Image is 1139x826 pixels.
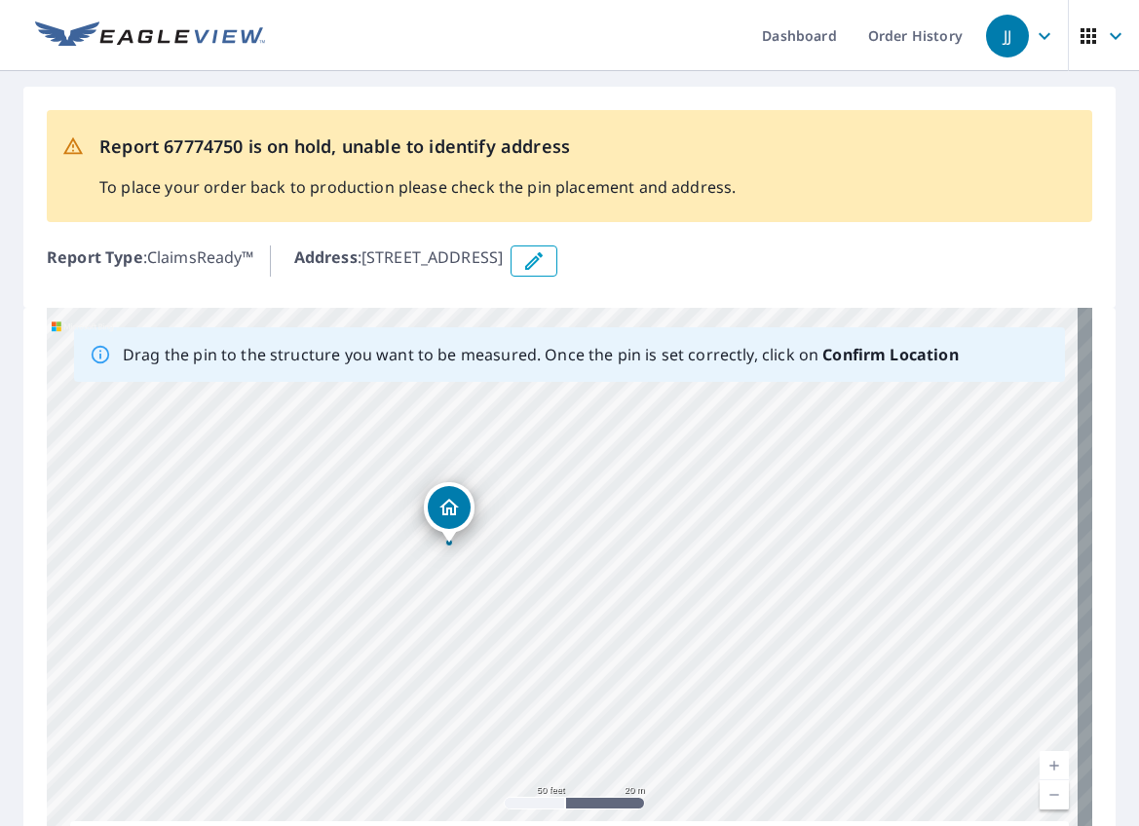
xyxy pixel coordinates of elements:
[1040,780,1069,809] a: Current Level 19, Zoom Out
[986,15,1029,57] div: JJ
[424,482,475,543] div: Dropped pin, building 1, Residential property, 44 Oak St Fayetteville, GA 30215
[47,245,254,277] p: : ClaimsReady™
[822,344,958,365] b: Confirm Location
[294,245,504,277] p: : [STREET_ADDRESS]
[123,343,959,366] p: Drag the pin to the structure you want to be measured. Once the pin is set correctly, click on
[99,175,736,199] p: To place your order back to production please check the pin placement and address.
[294,246,358,268] b: Address
[99,133,736,160] p: Report 67774750 is on hold, unable to identify address
[35,21,265,51] img: EV Logo
[47,246,143,268] b: Report Type
[1040,751,1069,780] a: Current Level 19, Zoom In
